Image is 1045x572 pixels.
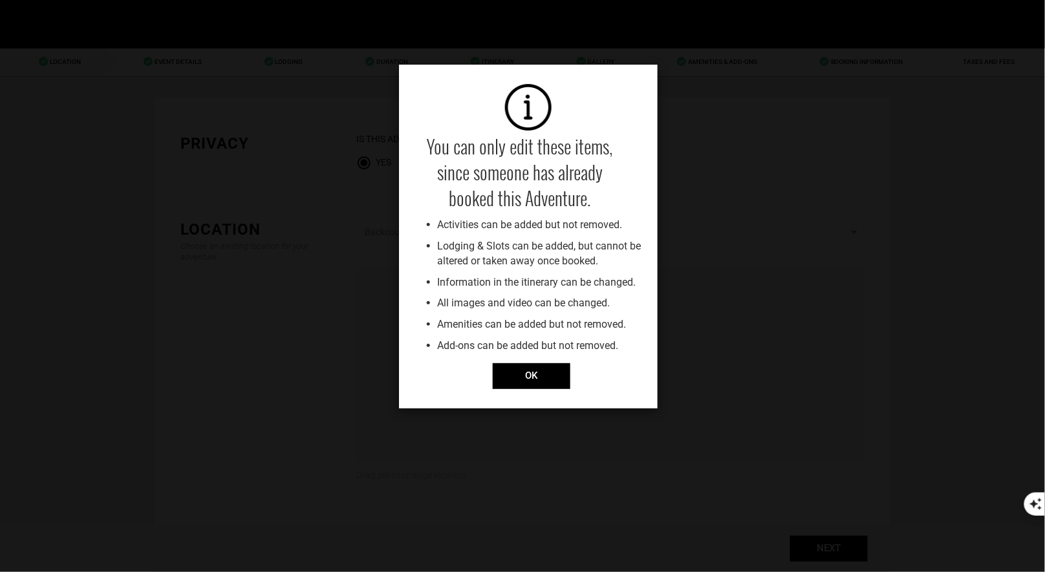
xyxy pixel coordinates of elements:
img: images [505,84,552,131]
li: Activities can be added but not removed. [438,215,645,236]
li: Add-ons can be added but not removed. [438,335,645,357]
input: OK [493,363,570,389]
li: Amenities can be added but not removed. [438,314,645,335]
h4: You can only edit these items, since someone has already booked this Adventure. [412,131,629,215]
li: Lodging & Slots can be added, but cannot be altered or taken away once booked. [438,236,645,272]
li: All images and video can be changed. [438,293,645,314]
a: Close [486,369,570,381]
li: Information in the itinerary can be changed. [438,272,645,293]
